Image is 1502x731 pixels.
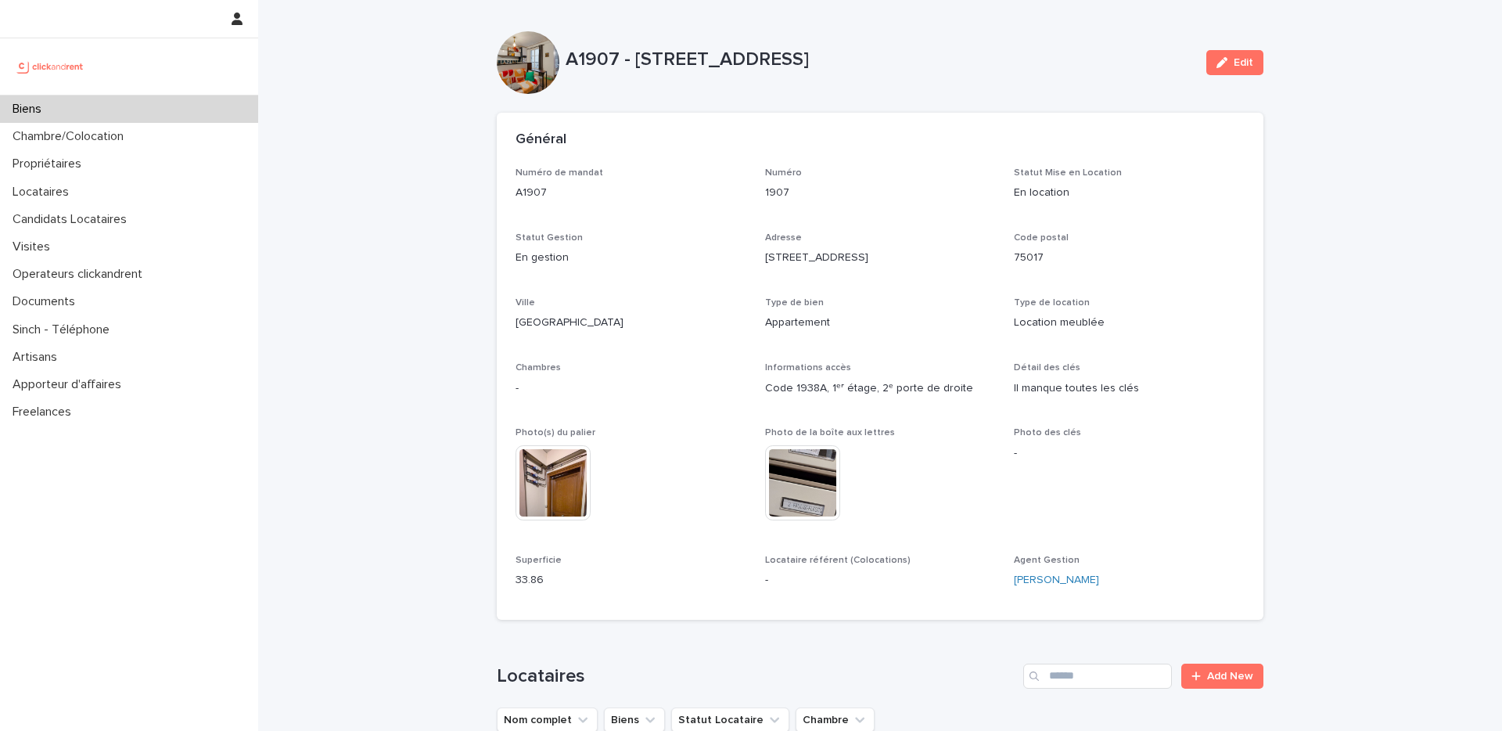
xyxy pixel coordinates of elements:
[1023,664,1172,689] input: Search
[765,185,996,201] p: 1907
[6,294,88,309] p: Documents
[1014,428,1081,438] span: Photo des clés
[6,239,63,254] p: Visites
[1014,298,1090,308] span: Type de location
[1207,671,1253,682] span: Add New
[1206,50,1263,75] button: Edit
[13,51,88,82] img: UCB0brd3T0yccxBKYDjQ
[765,380,996,397] p: Code 1938A, 1ᵉʳ étage, 2ᵉ porte de droite
[566,49,1194,71] p: A1907 - [STREET_ADDRESS]
[516,380,746,397] p: -
[1014,556,1080,565] span: Agent Gestion
[1234,57,1253,68] span: Edit
[765,572,996,589] p: -
[1014,380,1245,397] p: Il manque toutes les clés
[6,157,94,171] p: Propriétaires
[1014,363,1080,373] span: Détail des clés
[6,267,155,282] p: Operateurs clickandrent
[6,377,134,392] p: Apporteur d'affaires
[516,298,535,308] span: Ville
[1014,185,1245,201] p: En location
[1014,168,1122,178] span: Statut Mise en Location
[516,428,595,438] span: Photo(s) du palier
[516,363,561,373] span: Chambres
[497,665,1017,688] h1: Locataires
[765,298,824,308] span: Type de bien
[765,315,996,331] p: Appartement
[765,556,911,565] span: Locataire référent (Colocations)
[6,322,122,337] p: Sinch - Téléphone
[1181,664,1263,689] a: Add New
[765,250,996,266] p: [STREET_ADDRESS]
[765,428,895,438] span: Photo de la boîte aux lettres
[6,129,136,144] p: Chambre/Colocation
[1014,233,1069,243] span: Code postal
[516,168,603,178] span: Numéro de mandat
[6,185,81,200] p: Locataires
[1014,315,1245,331] p: Location meublée
[516,556,562,565] span: Superficie
[1014,250,1245,266] p: 75017
[1014,445,1245,462] p: -
[516,315,746,331] p: [GEOGRAPHIC_DATA]
[516,572,746,589] p: 33.86
[6,405,84,420] p: Freelances
[516,233,583,243] span: Statut Gestion
[516,185,746,201] p: A1907
[765,233,802,243] span: Adresse
[765,363,851,373] span: Informations accès
[1014,572,1099,589] a: [PERSON_NAME]
[516,250,746,266] p: En gestion
[516,131,566,149] h2: Général
[6,212,139,227] p: Candidats Locataires
[765,168,802,178] span: Numéro
[6,102,54,117] p: Biens
[6,350,70,365] p: Artisans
